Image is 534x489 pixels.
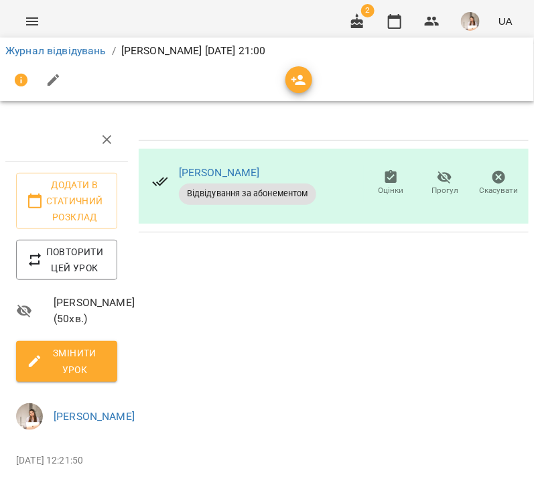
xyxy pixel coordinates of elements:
[5,43,529,59] nav: breadcrumb
[16,341,117,381] button: Змінити урок
[16,240,117,280] button: Повторити цей урок
[179,188,316,200] span: Відвідування за абонементом
[27,345,107,377] span: Змінити урок
[179,166,260,179] a: [PERSON_NAME]
[364,165,418,202] button: Оцінки
[378,185,403,196] span: Оцінки
[54,410,135,423] a: [PERSON_NAME]
[16,5,48,38] button: Menu
[431,185,458,196] span: Прогул
[16,173,117,229] button: Додати в статичний розклад
[461,12,480,31] img: 712aada8251ba8fda70bc04018b69839.jpg
[480,185,519,196] span: Скасувати
[54,295,117,326] span: [PERSON_NAME] ( 50 хв. )
[16,454,117,468] p: [DATE] 12:21:50
[27,177,107,225] span: Додати в статичний розклад
[493,9,518,33] button: UA
[5,44,107,57] a: Журнал відвідувань
[27,244,107,276] span: Повторити цей урок
[418,165,472,202] button: Прогул
[16,403,43,430] img: 712aada8251ba8fda70bc04018b69839.jpg
[121,43,266,59] p: [PERSON_NAME] [DATE] 21:00
[112,43,116,59] li: /
[472,165,526,202] button: Скасувати
[361,4,375,17] span: 2
[498,14,513,28] span: UA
